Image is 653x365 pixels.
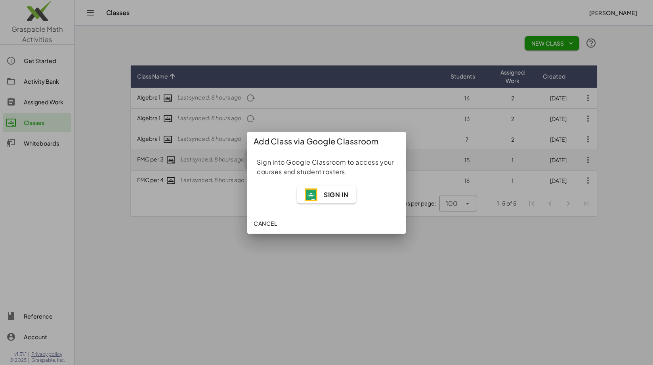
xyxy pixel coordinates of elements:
div: Add Class via Google Classroom [247,132,406,151]
span: Sign In [324,190,348,199]
img: WYX7JAAAAAElFTkSuQmCC [305,188,317,201]
div: Sign into Google Classroom to access your courses and student rosters. [252,153,401,181]
button: Sign In [297,186,356,204]
span: Cancel [254,220,277,227]
button: Cancel [250,216,280,231]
